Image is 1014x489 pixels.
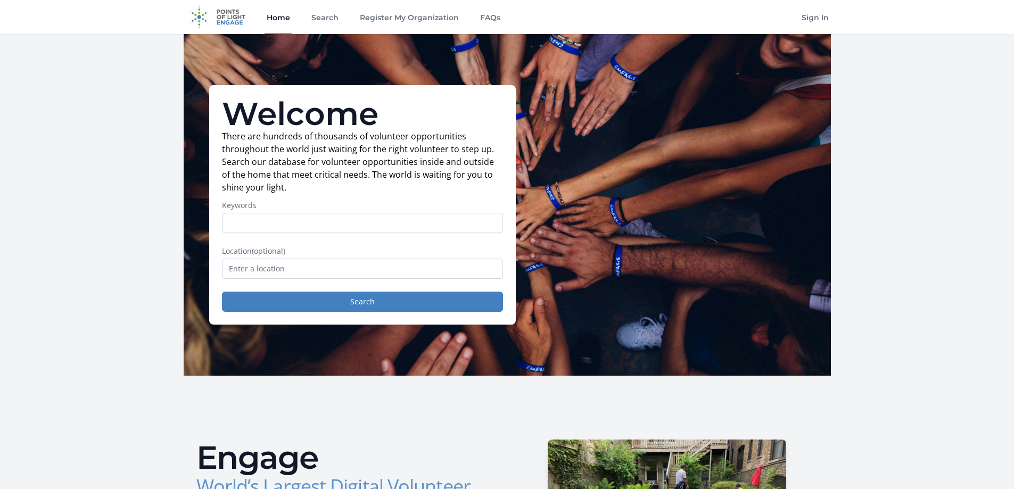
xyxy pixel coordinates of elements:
[222,98,503,130] h1: Welcome
[222,292,503,312] button: Search
[222,259,503,279] input: Enter a location
[252,246,285,256] span: (optional)
[222,246,503,256] label: Location
[222,200,503,211] label: Keywords
[222,130,503,194] p: There are hundreds of thousands of volunteer opportunities throughout the world just waiting for ...
[196,442,499,474] h2: Engage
